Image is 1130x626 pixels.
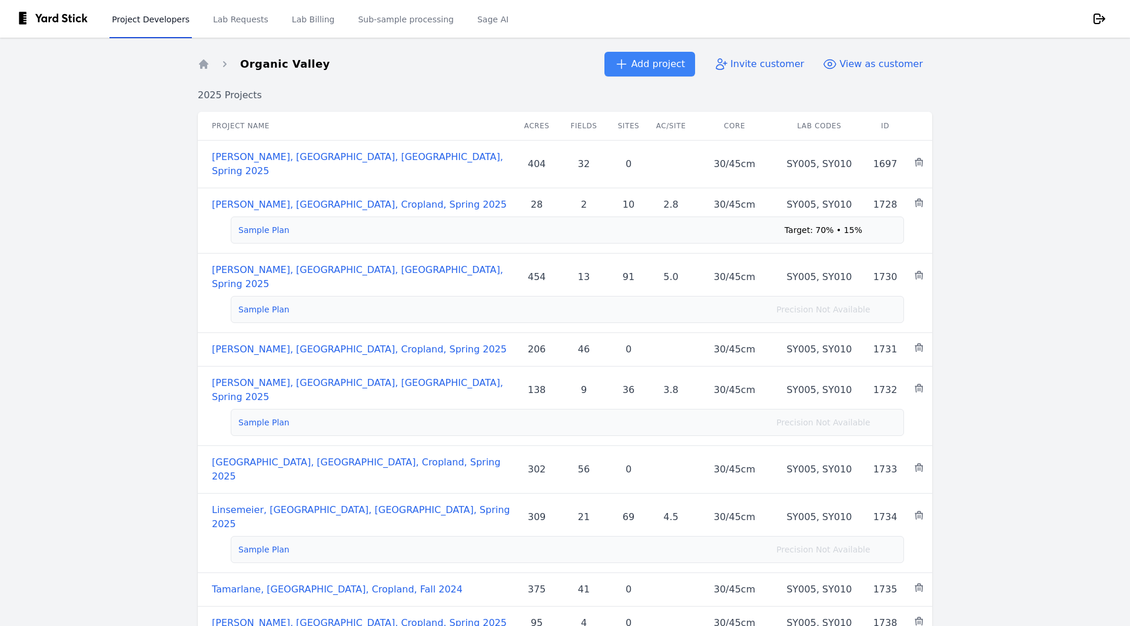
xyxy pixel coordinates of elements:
[612,383,645,397] div: 36
[240,56,330,72] span: Organic Valley
[782,198,857,212] div: SY005, SY010
[238,418,290,427] a: Sample Plan
[518,270,556,284] div: 454
[612,157,645,171] div: 0
[565,157,603,171] div: 32
[565,510,603,524] div: 21
[782,462,857,477] div: SY005, SY010
[866,198,904,212] div: 1728
[198,56,330,72] nav: Breadcrumb
[866,582,904,597] div: 1735
[238,305,290,314] a: Sample Plan
[866,121,904,131] div: ID
[704,52,813,76] a: Invite customer
[612,121,645,131] div: Sites
[612,342,645,357] div: 0
[697,198,772,212] div: 30/45cm
[518,342,556,357] div: 206
[19,12,95,26] img: yardstick-logo-black-spacing-9a7e0c0e877e5437aacfee01d730c81d.svg
[212,377,503,402] a: [PERSON_NAME], [GEOGRAPHIC_DATA], [GEOGRAPHIC_DATA], Spring 2025
[776,545,870,554] span: Precision Not Available
[866,270,904,284] div: 1730
[654,198,687,212] div: 2.8
[782,383,857,397] div: SY005, SY010
[782,270,857,284] div: SY005, SY010
[776,305,870,314] span: Precision Not Available
[813,52,932,76] button: View as customer
[782,121,857,131] div: Lab Codes
[697,383,772,397] div: 30/45cm
[604,52,695,76] a: Add project
[212,584,463,595] a: Tamarlane, [GEOGRAPHIC_DATA], Cropland, Fall 2024
[762,224,885,236] div: Target: 70% • 15%
[612,462,645,477] div: 0
[238,545,290,554] a: Sample Plan
[565,383,603,397] div: 9
[782,510,857,524] div: SY005, SY010
[565,198,603,212] div: 2
[782,582,857,597] div: SY005, SY010
[697,121,772,131] div: Core
[238,225,290,235] a: Sample Plan
[212,199,507,210] a: [PERSON_NAME], [GEOGRAPHIC_DATA], Cropland, Spring 2025
[518,383,556,397] div: 138
[212,151,503,177] a: [PERSON_NAME], [GEOGRAPHIC_DATA], [GEOGRAPHIC_DATA], Spring 2025
[565,270,603,284] div: 13
[612,198,645,212] div: 10
[697,582,772,597] div: 30/45cm
[518,582,556,597] div: 375
[212,344,507,355] a: [PERSON_NAME], [GEOGRAPHIC_DATA], Cropland, Spring 2025
[697,510,772,524] div: 30/45cm
[198,88,932,102] h2: 2025 Projects
[866,342,904,357] div: 1731
[697,462,772,477] div: 30/45cm
[654,510,687,524] div: 4.5
[518,198,556,212] div: 28
[782,342,857,357] div: SY005, SY010
[212,121,363,131] div: Project name
[697,157,772,171] div: 30/45cm
[212,457,500,482] a: [GEOGRAPHIC_DATA], [GEOGRAPHIC_DATA], Cropland, Spring 2025
[697,342,772,357] div: 30/45cm
[612,270,645,284] div: 91
[518,121,556,131] div: Acres
[866,157,904,171] div: 1697
[565,462,603,477] div: 56
[697,270,772,284] div: 30/45cm
[212,504,510,530] a: Linsemeier, [GEOGRAPHIC_DATA], [GEOGRAPHIC_DATA], Spring 2025
[776,418,870,427] span: Precision Not Available
[518,462,556,477] div: 302
[866,383,904,397] div: 1732
[212,264,503,289] a: [PERSON_NAME], [GEOGRAPHIC_DATA], [GEOGRAPHIC_DATA], Spring 2025
[612,510,645,524] div: 69
[565,342,603,357] div: 46
[654,121,687,131] div: Ac/Site
[866,462,904,477] div: 1733
[654,270,687,284] div: 5.0
[518,157,556,171] div: 404
[866,510,904,524] div: 1734
[518,510,556,524] div: 309
[612,582,645,597] div: 0
[565,121,603,131] div: Fields
[654,383,687,397] div: 3.8
[565,582,603,597] div: 41
[782,157,857,171] div: SY005, SY010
